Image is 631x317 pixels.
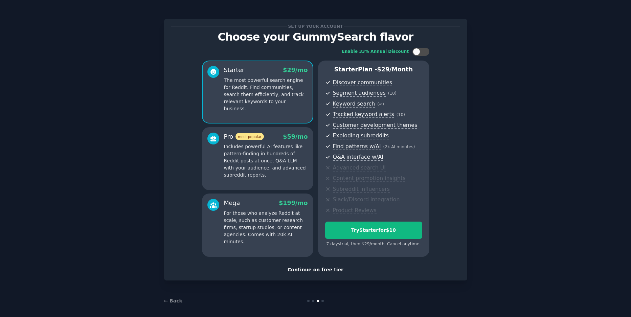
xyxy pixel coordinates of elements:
[377,66,413,73] span: $ 29 /month
[333,207,377,214] span: Product Reviews
[283,67,308,73] span: $ 29 /mo
[164,298,182,303] a: ← Back
[333,100,375,108] span: Keyword search
[333,79,392,86] span: Discover communities
[325,241,422,247] div: 7 days trial, then $ 29 /month . Cancel anytime.
[383,144,415,149] span: ( 2k AI minutes )
[224,199,240,207] div: Mega
[283,133,308,140] span: $ 59 /mo
[325,65,422,74] p: Starter Plan -
[325,227,422,234] div: Try Starter for $10
[224,143,308,179] p: Includes powerful AI features like pattern-finding in hundreds of Reddit posts at once, Q&A LLM w...
[325,222,422,239] button: TryStarterfor$10
[333,143,381,150] span: Find patterns w/AI
[287,23,344,30] span: Set up your account
[279,200,308,206] span: $ 199 /mo
[342,49,409,55] div: Enable 33% Annual Discount
[333,175,406,182] span: Content promotion insights
[333,196,400,203] span: Slack/Discord integration
[333,154,383,161] span: Q&A interface w/AI
[397,112,405,117] span: ( 10 )
[388,91,397,96] span: ( 10 )
[333,111,394,118] span: Tracked keyword alerts
[377,102,384,107] span: ( ∞ )
[333,186,390,193] span: Subreddit influencers
[224,133,264,141] div: Pro
[333,132,389,139] span: Exploding subreddits
[333,164,386,172] span: Advanced search UI
[235,133,264,140] span: most popular
[333,122,418,129] span: Customer development themes
[333,90,386,97] span: Segment audiences
[224,77,308,112] p: The most powerful search engine for Reddit. Find communities, search them efficiently, and track ...
[171,31,460,43] p: Choose your GummySearch flavor
[224,66,245,74] div: Starter
[171,266,460,273] div: Continue on free tier
[224,210,308,245] p: For those who analyze Reddit at scale, such as customer research firms, startup studios, or conte...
